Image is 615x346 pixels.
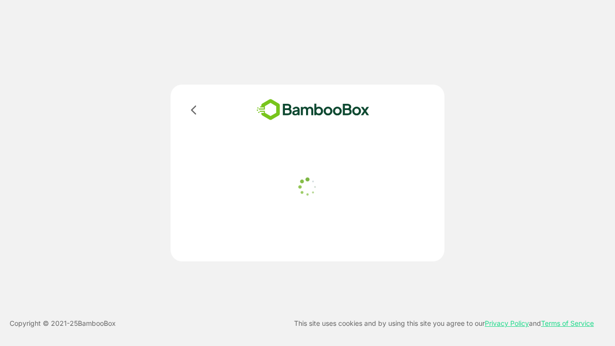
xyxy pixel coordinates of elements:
p: This site uses cookies and by using this site you agree to our and [294,318,594,329]
a: Terms of Service [541,319,594,327]
img: bamboobox [243,96,383,124]
p: Copyright © 2021- 25 BambooBox [10,318,116,329]
a: Privacy Policy [485,319,529,327]
img: loader [295,175,320,199]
